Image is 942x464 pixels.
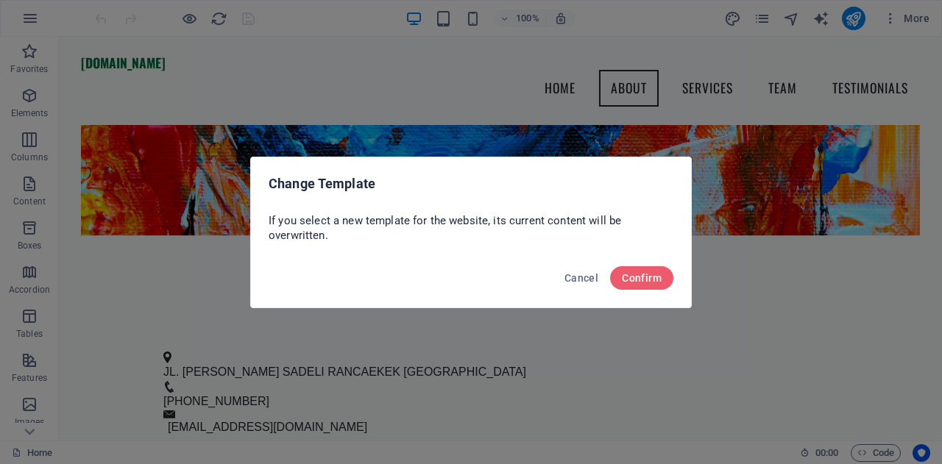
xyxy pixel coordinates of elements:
a: [EMAIL_ADDRESS][DOMAIN_NAME] [109,384,308,396]
span: Confirm [622,272,662,284]
span: [PHONE_NUMBER] [105,358,210,371]
button: Cancel [559,266,604,290]
h2: Change Template [269,175,673,193]
span: Cancel [564,272,598,284]
p: If you select a new template for the website, its current content will be overwritten. [269,213,673,243]
button: Confirm [610,266,673,290]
